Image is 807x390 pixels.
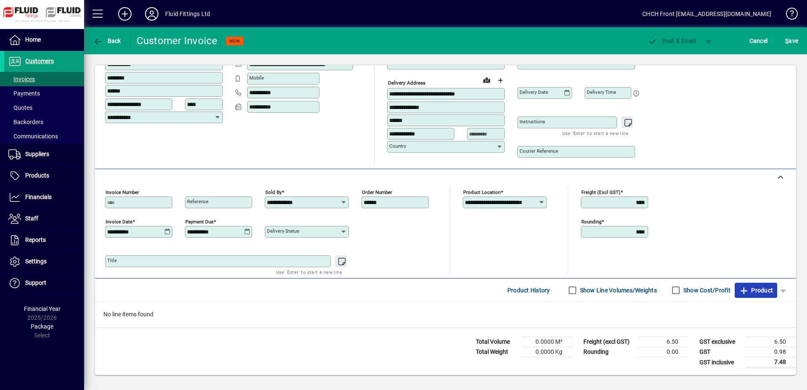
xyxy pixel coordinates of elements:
[362,189,392,195] mat-label: Order number
[137,34,218,48] div: Customer Invoice
[138,6,165,21] button: Profile
[785,37,789,44] span: S
[507,284,550,297] span: Product History
[783,33,800,48] button: Save
[25,215,38,222] span: Staff
[25,172,49,179] span: Products
[4,129,84,143] a: Communications
[105,219,132,225] mat-label: Invoice date
[642,7,771,21] div: CHCH Front [EMAIL_ADDRESS][DOMAIN_NAME]
[8,119,43,125] span: Backorders
[185,219,214,225] mat-label: Payment due
[4,29,84,50] a: Home
[4,230,84,251] a: Reports
[8,90,40,97] span: Payments
[695,357,746,368] td: GST inclusive
[695,337,746,347] td: GST exclusive
[522,347,572,357] td: 0.0000 Kg
[165,7,210,21] div: Fluid Fittings Ltd
[4,187,84,208] a: Financials
[638,337,688,347] td: 6.50
[4,144,84,165] a: Suppliers
[662,37,666,44] span: P
[4,273,84,294] a: Support
[746,357,796,368] td: 7.48
[105,189,139,195] mat-label: Invoice number
[746,337,796,347] td: 6.50
[276,267,342,277] mat-hint: Use 'Enter' to start a new line
[8,76,35,82] span: Invoices
[520,148,558,154] mat-label: Courier Reference
[581,189,620,195] mat-label: Freight (excl GST)
[739,284,773,297] span: Product
[480,73,493,87] a: View on map
[520,119,545,125] mat-label: Instructions
[472,337,522,347] td: Total Volume
[31,323,53,330] span: Package
[4,72,84,86] a: Invoices
[84,33,130,48] app-page-header-button: Back
[4,165,84,186] a: Products
[4,101,84,115] a: Quotes
[187,199,208,204] mat-label: Reference
[638,347,688,357] td: 0.00
[8,133,58,140] span: Communications
[4,208,84,229] a: Staff
[91,33,123,48] button: Back
[746,347,796,357] td: 0.98
[749,34,768,48] span: Cancel
[562,128,628,138] mat-hint: Use 'Enter' to start a new line
[587,89,616,95] mat-label: Delivery time
[463,189,501,195] mat-label: Product location
[682,286,731,294] label: Show Cost/Profit
[389,143,406,149] mat-label: Country
[107,257,117,263] mat-label: Title
[785,34,798,48] span: ave
[25,58,54,64] span: Customers
[8,104,32,111] span: Quotes
[111,6,138,21] button: Add
[265,189,282,195] mat-label: Sold by
[695,347,746,357] td: GST
[25,258,47,265] span: Settings
[25,279,46,286] span: Support
[93,37,121,44] span: Back
[25,36,41,43] span: Home
[249,75,264,81] mat-label: Mobile
[25,151,49,157] span: Suppliers
[747,33,770,48] button: Cancel
[493,74,507,87] button: Choose address
[647,37,696,44] span: ost & Email
[25,194,52,200] span: Financials
[25,236,46,243] span: Reports
[267,228,299,234] mat-label: Delivery status
[581,219,601,225] mat-label: Rounding
[780,2,796,29] a: Knowledge Base
[4,115,84,129] a: Backorders
[472,347,522,357] td: Total Weight
[95,302,796,327] div: No line items found
[643,33,700,48] button: Post & Email
[578,286,657,294] label: Show Line Volumes/Weights
[229,38,240,44] span: NEW
[520,89,548,95] mat-label: Delivery date
[579,337,638,347] td: Freight (excl GST)
[24,305,61,312] span: Financial Year
[4,251,84,272] a: Settings
[735,283,777,298] button: Product
[4,86,84,101] a: Payments
[504,283,554,298] button: Product History
[579,347,638,357] td: Rounding
[522,337,572,347] td: 0.0000 M³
